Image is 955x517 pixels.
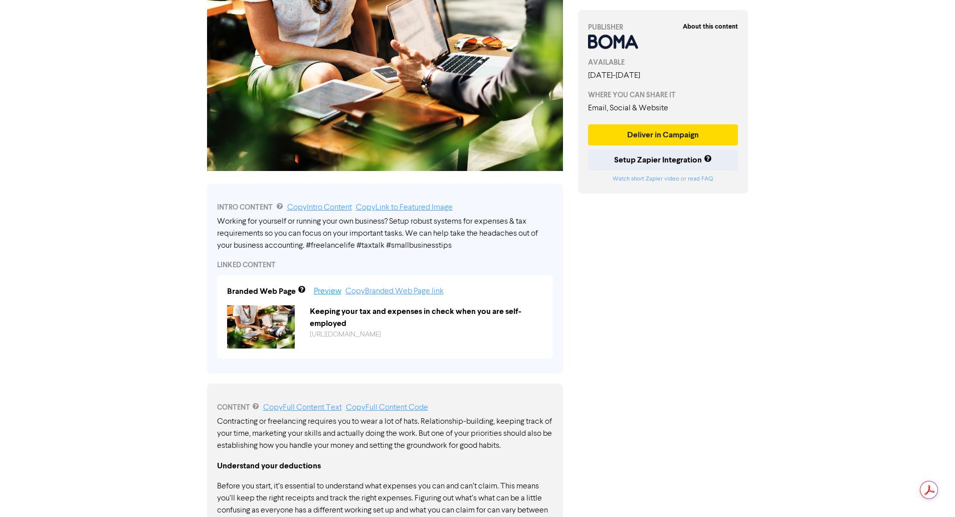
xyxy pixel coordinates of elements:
[314,287,341,295] a: Preview
[346,404,428,412] a: Copy Full Content Code
[356,204,453,212] a: Copy Link to Featured Image
[829,409,955,517] iframe: Chat Widget
[217,461,321,471] strong: Understand your deductions
[217,402,553,414] div: CONTENT
[263,404,342,412] a: Copy Full Content Text
[588,90,738,100] div: WHERE YOU CAN SHARE IT
[588,70,738,82] div: [DATE] - [DATE]
[588,102,738,114] div: Email, Social & Website
[588,149,738,170] button: Setup Zapier Integration
[588,57,738,68] div: AVAILABLE
[345,287,444,295] a: Copy Branded Web Page link
[217,416,553,452] p: Contracting or freelancing requires you to wear a lot of hats. Relationship-building, keeping tra...
[588,22,738,33] div: PUBLISHER
[217,260,553,270] div: LINKED CONTENT
[217,202,553,214] div: INTRO CONTENT
[217,216,553,252] div: Working for yourself or running your own business? Setup robust systems for expenses & tax requir...
[227,285,296,297] div: Branded Web Page
[613,176,679,182] a: Watch short Zapier video
[683,23,738,31] strong: About this content
[302,329,550,340] div: https://public2.bomamarketing.com/cp/2EPhGVXftiosyK6k6ES8W2?sa=9b6ytRFN
[588,175,738,184] div: or
[588,124,738,145] button: Deliver in Campaign
[688,176,713,182] a: read FAQ
[302,305,550,329] div: Keeping your tax and expenses in check when you are self-employed
[310,331,381,338] a: [URL][DOMAIN_NAME]
[287,204,352,212] a: Copy Intro Content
